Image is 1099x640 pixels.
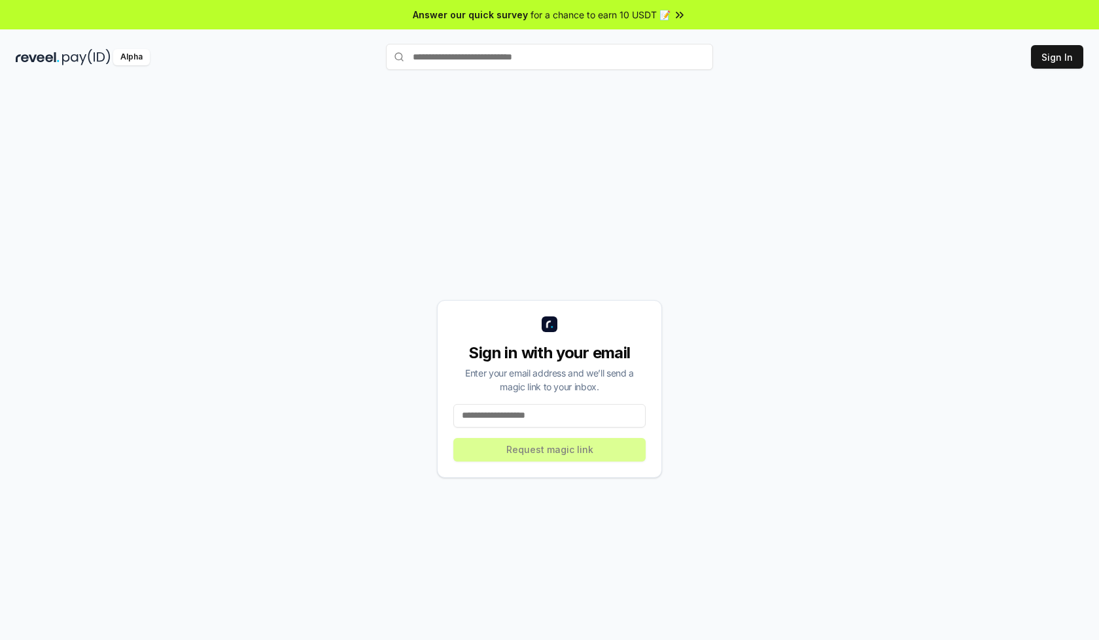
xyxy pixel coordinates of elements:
[413,8,528,22] span: Answer our quick survey
[62,49,111,65] img: pay_id
[453,343,646,363] div: Sign in with your email
[453,366,646,394] div: Enter your email address and we’ll send a magic link to your inbox.
[542,316,557,332] img: logo_small
[113,49,150,65] div: Alpha
[16,49,60,65] img: reveel_dark
[531,8,671,22] span: for a chance to earn 10 USDT 📝
[1031,45,1083,69] button: Sign In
